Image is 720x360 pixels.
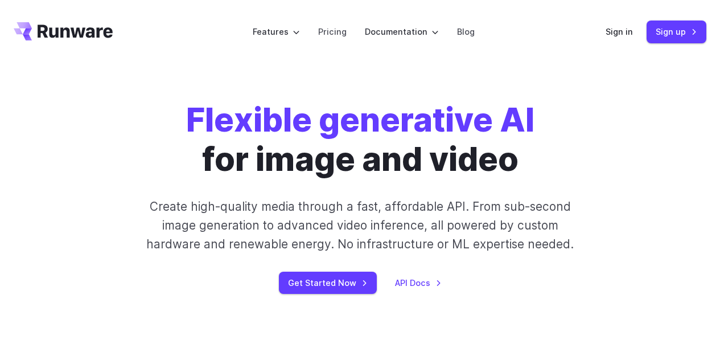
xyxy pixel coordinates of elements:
[138,197,582,254] p: Create high-quality media through a fast, affordable API. From sub-second image generation to adv...
[365,25,439,38] label: Documentation
[253,25,300,38] label: Features
[647,21,706,43] a: Sign up
[279,272,377,294] a: Get Started Now
[186,100,534,140] strong: Flexible generative AI
[14,22,113,40] a: Go to /
[395,276,442,289] a: API Docs
[606,25,633,38] a: Sign in
[457,25,475,38] a: Blog
[186,100,534,179] h1: for image and video
[318,25,347,38] a: Pricing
